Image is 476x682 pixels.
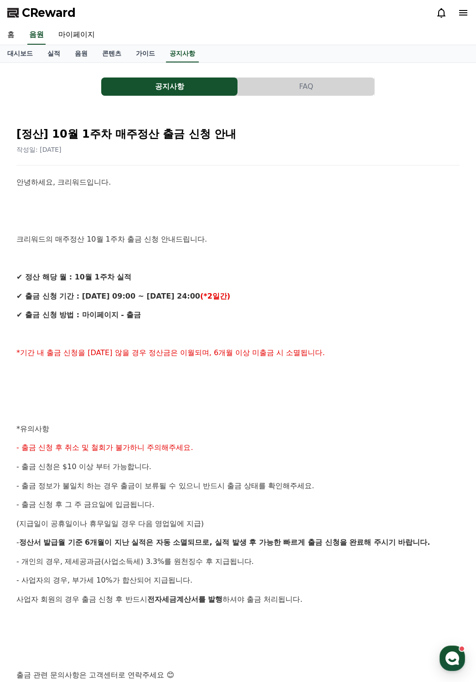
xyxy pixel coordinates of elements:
strong: ✔ 출금 신청 기간 : [DATE] 09:00 ~ [DATE] 24:00 [16,292,200,300]
span: 사업자 회원의 경우 출금 신청 후 반드시 [16,595,147,604]
span: - 출금 정보가 불일치 하는 경우 출금이 보류될 수 있으니 반드시 출금 상태를 확인해주세요. [16,481,314,490]
span: 작성일: [DATE] [16,146,62,153]
span: *유의사항 [16,424,49,433]
p: 안녕하세요, 크리워드입니다. [16,176,460,188]
a: 공지사항 [101,77,238,96]
p: 크리워드의 매주정산 10월 1주차 출금 신청 안내드립니다. [16,233,460,245]
button: FAQ [238,77,374,96]
span: - 출금 신청 후 그 주 금요일에 입금됩니다. [16,500,154,509]
a: 실적 [40,45,67,62]
strong: (*2일간) [200,292,230,300]
strong: 6개월이 지난 실적은 자동 소멸되므로, 실적 발생 후 가능한 빠르게 출금 신청을 완료해 주시기 바랍니다. [85,538,430,547]
a: 음원 [27,26,46,45]
span: - 출금 신청 후 취소 및 철회가 불가하니 주의해주세요. [16,443,193,452]
a: 콘텐츠 [95,45,129,62]
span: CReward [22,5,76,20]
span: - 사업자의 경우, 부가세 10%가 합산되어 지급됩니다. [16,576,192,584]
button: 공지사항 [101,77,238,96]
a: 가이드 [129,45,162,62]
strong: ✔ 출금 신청 방법 : 마이페이지 - 출금 [16,310,141,319]
strong: 전자세금계산서를 발행 [147,595,223,604]
a: CReward [7,5,76,20]
span: *기간 내 출금 신청을 [DATE] 않을 경우 정산금은 이월되며, 6개월 이상 미출금 시 소멸됩니다. [16,348,325,357]
a: FAQ [238,77,375,96]
h2: [정산] 10월 1주차 매주정산 출금 신청 안내 [16,127,460,141]
strong: ✔ 정산 해당 월 : 10월 1주차 실적 [16,273,131,281]
span: 하셔야 출금 처리됩니다. [222,595,302,604]
a: 공지사항 [166,45,199,62]
a: 마이페이지 [51,26,102,45]
span: - 개인의 경우, 제세공과금(사업소득세) 3.3%를 원천징수 후 지급됩니다. [16,557,254,566]
span: (지급일이 공휴일이나 휴무일일 경우 다음 영업일에 지급) [16,519,204,528]
strong: 정산서 발급월 기준 [19,538,83,547]
span: - 출금 신청은 $10 이상 부터 가능합니다. [16,462,151,471]
p: - [16,537,460,548]
span: 출금 관련 문의사항은 고객센터로 연락주세요 😊 [16,671,174,679]
a: 음원 [67,45,95,62]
